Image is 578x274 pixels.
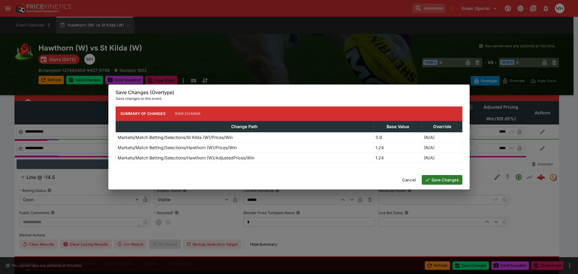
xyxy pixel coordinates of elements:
[116,121,374,132] th: Change Path
[422,152,462,163] td: (N/A)
[116,89,462,96] h6: Save Changes (Overtype)
[422,132,462,142] td: (N/A)
[118,144,237,151] p: Markets/Match Betting/Selections/Hawthorn (W)/Prices/Win
[373,132,422,142] td: 3.9
[422,175,462,185] button: Save Changes
[373,152,422,163] td: 1.24
[116,96,462,102] p: Save changes to this event.
[422,121,462,132] th: Override
[118,134,233,140] p: Markets/Match Betting/Selections/St Kilda (W)/Prices/Win
[373,142,422,152] td: 1.24
[399,175,419,185] button: Cancel
[170,106,206,121] button: Raw Change
[118,155,254,161] p: Markets/Match Betting/Selections/Hawthorn (W)/AdjustedPrices/Win
[116,106,170,121] button: Summary of Changes
[422,142,462,152] td: (N/A)
[373,121,422,132] th: Base Value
